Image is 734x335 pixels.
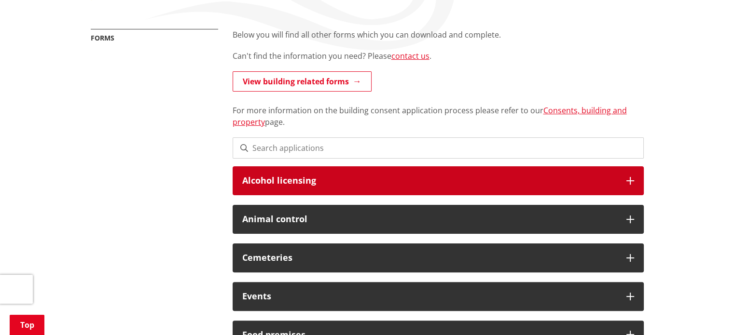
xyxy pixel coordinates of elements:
iframe: Messenger Launcher [690,295,724,329]
input: Search applications [233,137,644,159]
p: Can't find the information you need? Please . [233,50,644,62]
a: contact us [391,51,429,61]
p: For more information on the building consent application process please refer to our page. [233,93,644,128]
h3: Alcohol licensing [242,176,617,186]
a: View building related forms [233,71,372,92]
a: Consents, building and property [233,105,627,127]
a: Forms [91,33,114,42]
h3: Events [242,292,617,301]
h3: Animal control [242,214,617,224]
p: Below you will find all other forms which you can download and complete. [233,29,644,40]
a: Top [10,315,44,335]
h3: Cemeteries [242,253,617,263]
